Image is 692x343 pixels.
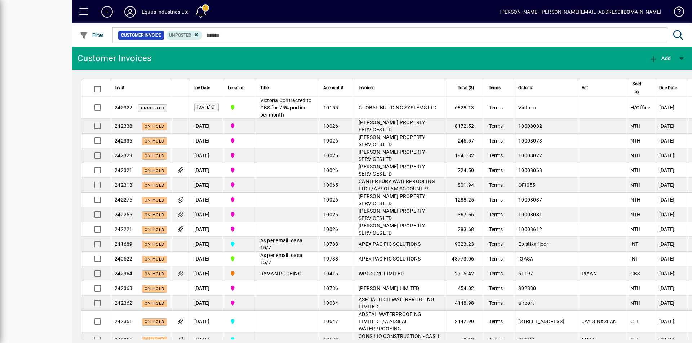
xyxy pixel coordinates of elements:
span: Location [228,84,245,92]
span: OFI055 [518,182,536,188]
span: 242322 [115,105,133,110]
span: 10034 [323,300,338,306]
span: [PERSON_NAME] PROPERTY SERVICES LTD [359,119,425,132]
span: 10008082 [518,123,542,129]
td: [DATE] [655,281,688,296]
span: 2N NORTHERN [228,284,251,292]
button: Filter [78,29,106,42]
span: As per email Ioasa 15/7 [260,238,303,251]
span: On hold [145,301,164,306]
span: H/Office [630,105,650,110]
span: Inv Date [194,84,210,92]
a: Knowledge Base [669,1,683,25]
div: Total ($) [449,84,480,92]
span: 242336 [115,138,133,144]
span: Terms [489,84,501,92]
td: [DATE] [655,97,688,119]
span: 2N NORTHERN [228,196,251,204]
span: Terms [489,212,503,217]
span: [PERSON_NAME] PROPERTY SERVICES LTD [359,223,425,236]
td: 2147.90 [444,311,484,333]
span: NTH [630,167,641,173]
span: Terms [489,182,503,188]
td: 48773.06 [444,252,484,266]
span: [PERSON_NAME] PROPERTY SERVICES LTD [359,208,425,221]
span: NTH [630,300,641,306]
span: Terms [489,300,503,306]
span: 10008031 [518,212,542,217]
span: 2N NORTHERN [228,225,251,233]
span: 242361 [115,319,133,324]
span: INT [630,241,639,247]
span: Invoiced [359,84,375,92]
span: On hold [145,168,164,173]
td: [DATE] [190,222,223,237]
span: GLOBAL BUILDING SYSTEMS LTD [359,105,436,110]
span: Unposted [169,33,191,38]
span: 242364 [115,271,133,276]
span: ADSEAL WATERPROOFING LIMITED T/A ADSEAL WATERPROOFING [359,311,421,331]
span: 3C CENTRAL [228,317,251,325]
span: Terms [489,241,503,247]
mat-chip: Customer Invoice Status: Unposted [166,31,203,40]
div: Location [228,84,251,92]
span: 241689 [115,241,133,247]
button: Profile [119,5,142,18]
span: INT [630,256,639,262]
span: 10026 [323,197,338,203]
div: Title [260,84,315,92]
span: Title [260,84,269,92]
span: Terms [489,256,503,262]
span: Terms [489,319,503,324]
span: 242256 [115,212,133,217]
span: On hold [145,227,164,232]
span: 10008078 [518,138,542,144]
span: 242275 [115,197,133,203]
span: Victoria Contracted to GBS for 75% portion per month [260,98,312,118]
span: On hold [145,242,164,247]
span: 10416 [323,271,338,276]
span: NTH [630,123,641,129]
span: 242313 [115,182,133,188]
span: S02830 [518,285,536,291]
span: [PERSON_NAME] PROPERTY SERVICES LTD [359,134,425,147]
span: Inv # [115,84,124,92]
span: [PERSON_NAME] PROPERTY SERVICES LTD [359,164,425,177]
td: [DATE] [655,237,688,252]
span: 10736 [323,285,338,291]
td: [DATE] [655,178,688,193]
td: [DATE] [190,178,223,193]
span: 242355 [115,337,133,343]
span: On hold [145,154,164,158]
span: NTH [630,153,641,158]
span: 10026 [323,153,338,158]
div: Inv # [115,84,167,92]
span: 242363 [115,285,133,291]
td: 454.02 [444,281,484,296]
span: On hold [145,198,164,203]
td: 8172.52 [444,119,484,134]
span: 242321 [115,167,133,173]
td: [DATE] [190,296,223,311]
span: [PERSON_NAME] PROPERTY SERVICES LTD [359,193,425,206]
span: Sold by [630,80,644,96]
span: 3C CENTRAL [228,240,251,248]
div: Due Date [659,84,683,92]
td: 1941.82 [444,148,484,163]
td: 9323.23 [444,237,484,252]
td: 6828.13 [444,97,484,119]
span: Terms [489,153,503,158]
td: 801.94 [444,178,484,193]
td: [DATE] [190,237,223,252]
span: Terms [489,271,503,276]
span: Terms [489,285,503,291]
td: 2715.42 [444,266,484,281]
span: Victoria [518,105,536,110]
button: Add [96,5,119,18]
span: 2N NORTHERN [228,137,251,145]
td: [DATE] [655,119,688,134]
span: WPC 2020 LIMITED [359,271,404,276]
span: 4S SOUTHERN [228,270,251,277]
span: Epistixx floor [518,241,549,247]
span: 10008037 [518,197,542,203]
